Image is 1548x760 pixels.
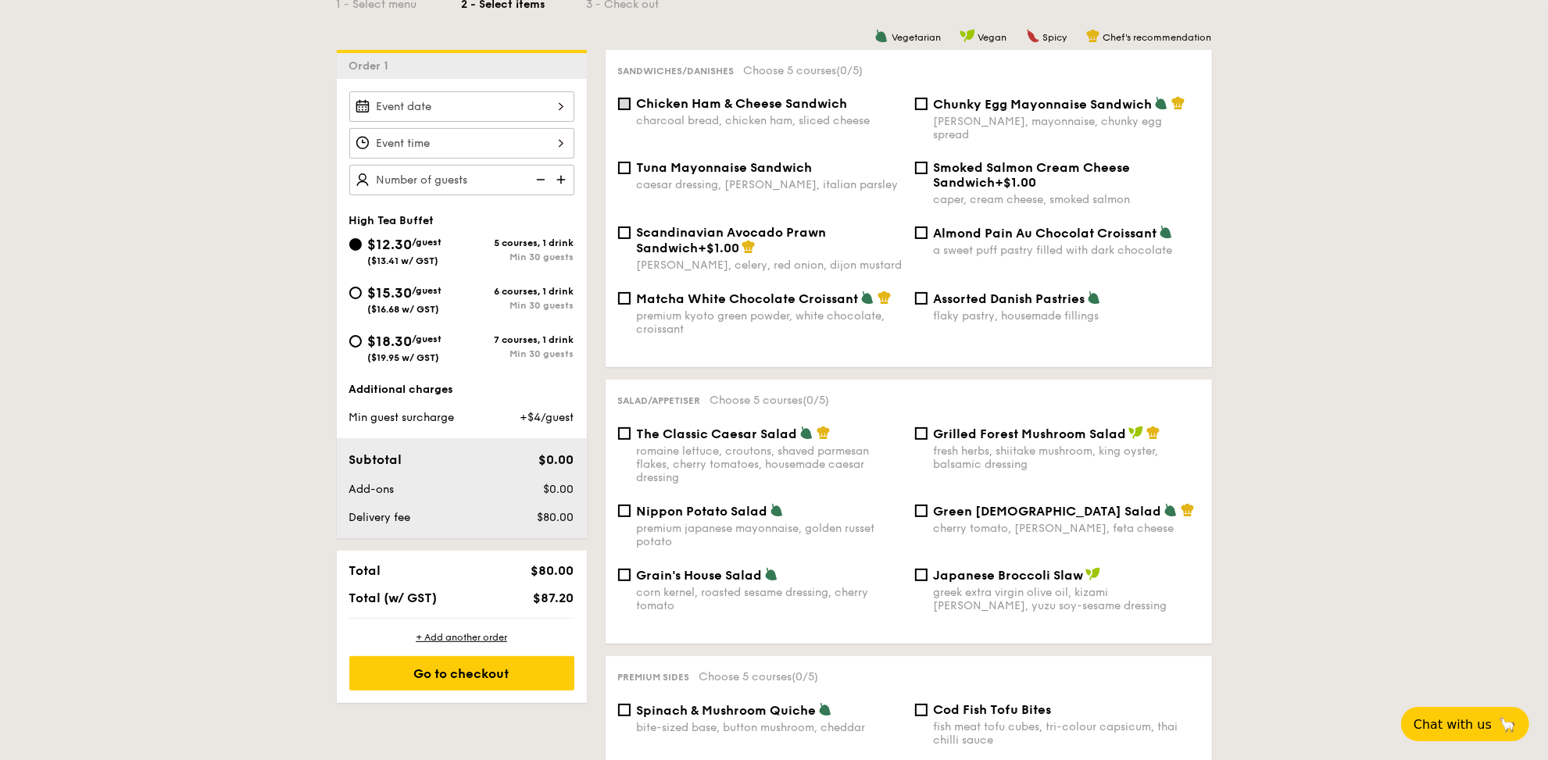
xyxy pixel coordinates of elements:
[637,522,903,548] div: premium japanese mayonnaise, golden russet potato
[915,569,928,581] input: Japanese Broccoli Slawgreek extra virgin olive oil, kizami [PERSON_NAME], yuzu soy-sesame dressing
[915,162,928,174] input: Smoked Salmon Cream Cheese Sandwich+$1.00caper, cream cheese, smoked salmon
[349,656,574,690] div: Go to checkout
[1103,32,1212,43] span: Chef's recommendation
[349,214,434,227] span: High Tea Buffet
[618,292,631,305] input: Matcha White Chocolate Croissantpremium kyoto green powder, white chocolate, croissant
[978,32,1007,43] span: Vegan
[637,721,903,734] div: bite-sized base, button mushroom, cheddar
[1087,291,1101,305] img: icon-vegetarian.fe4039eb.svg
[803,394,830,407] span: (0/5)
[618,672,690,683] span: Premium sides
[699,241,740,255] span: +$1.00
[537,511,574,524] span: $80.00
[349,91,574,122] input: Event date
[618,162,631,174] input: Tuna Mayonnaise Sandwichcaesar dressing, [PERSON_NAME], italian parsley
[637,178,903,191] div: caesar dressing, [PERSON_NAME], italian parsley
[618,227,631,239] input: Scandinavian Avocado Prawn Sandwich+$1.00[PERSON_NAME], celery, red onion, dijon mustard
[462,348,574,359] div: Min 30 guests
[764,567,778,581] img: icon-vegetarian.fe4039eb.svg
[349,382,574,398] div: Additional charges
[462,334,574,345] div: 7 courses, 1 drink
[934,504,1162,519] span: Green [DEMOGRAPHIC_DATA] Salad
[744,64,863,77] span: Choose 5 courses
[996,175,1037,190] span: +$1.00
[915,704,928,716] input: Cod Fish Tofu Bitesfish meat tofu cubes, tri-colour capsicum, thai chilli sauce
[637,291,859,306] span: Matcha White Chocolate Croissant
[915,98,928,110] input: Chunky Egg Mayonnaise Sandwich[PERSON_NAME], mayonnaise, chunky egg spread
[934,291,1085,306] span: Assorted Danish Pastries
[462,300,574,311] div: Min 30 guests
[817,426,831,440] img: icon-chef-hat.a58ddaea.svg
[1164,503,1178,517] img: icon-vegetarian.fe4039eb.svg
[618,505,631,517] input: Nippon Potato Saladpremium japanese mayonnaise, golden russet potato
[699,670,819,683] span: Choose 5 courses
[934,309,1199,323] div: flaky pastry, housemade fillings
[637,96,848,111] span: Chicken Ham & Cheese Sandwich
[349,165,574,195] input: Number of guests
[527,165,551,194] img: icon-reduce.1d2dbef1.svg
[934,702,1052,717] span: Cod Fish Tofu Bites
[618,704,631,716] input: Spinach & Mushroom Quichebite-sized base, button mushroom, cheddar
[368,304,440,315] span: ($16.68 w/ GST)
[618,98,631,110] input: Chicken Ham & Cheese Sandwichcharcoal bread, chicken ham, sliced cheese
[533,591,574,605] span: $87.20
[1171,96,1185,110] img: icon-chef-hat.a58ddaea.svg
[1026,29,1040,43] img: icon-spicy.37a8142b.svg
[637,259,903,272] div: [PERSON_NAME], celery, red onion, dijon mustard
[618,427,631,440] input: The Classic Caesar Saladromaine lettuce, croutons, shaved parmesan flakes, cherry tomatoes, house...
[637,703,817,718] span: Spinach & Mushroom Quiche
[934,115,1199,141] div: [PERSON_NAME], mayonnaise, chunky egg spread
[934,193,1199,206] div: caper, cream cheese, smoked salmon
[462,237,574,248] div: 5 courses, 1 drink
[860,291,874,305] img: icon-vegetarian.fe4039eb.svg
[368,255,439,266] span: ($13.41 w/ GST)
[538,452,574,467] span: $0.00
[934,426,1127,441] span: Grilled Forest Mushroom Salad
[543,483,574,496] span: $0.00
[349,287,362,299] input: $15.30/guest($16.68 w/ GST)6 courses, 1 drinkMin 30 guests
[637,444,903,484] div: romaine lettuce, croutons, shaved parmesan flakes, cherry tomatoes, housemade caesar dressing
[915,505,928,517] input: Green [DEMOGRAPHIC_DATA] Saladcherry tomato, [PERSON_NAME], feta cheese
[934,444,1199,471] div: fresh herbs, shiitake mushroom, king oyster, balsamic dressing
[637,504,768,519] span: Nippon Potato Salad
[637,426,798,441] span: The Classic Caesar Salad
[1086,29,1100,43] img: icon-chef-hat.a58ddaea.svg
[349,128,574,159] input: Event time
[637,114,903,127] div: charcoal bread, chicken ham, sliced cheese
[349,483,395,496] span: Add-ons
[934,568,1084,583] span: Japanese Broccoli Slaw
[1085,567,1101,581] img: icon-vegan.f8ff3823.svg
[368,352,440,363] span: ($19.95 w/ GST)
[1128,426,1144,440] img: icon-vegan.f8ff3823.svg
[934,720,1199,747] div: fish meat tofu cubes, tri-colour capsicum, thai chilli sauce
[618,395,701,406] span: Salad/Appetiser
[792,670,819,683] span: (0/5)
[637,160,813,175] span: Tuna Mayonnaise Sandwich
[349,631,574,644] div: + Add another order
[1146,426,1160,440] img: icon-chef-hat.a58ddaea.svg
[1181,503,1195,517] img: icon-chef-hat.a58ddaea.svg
[462,252,574,262] div: Min 30 guests
[837,64,863,77] span: (0/5)
[799,426,813,440] img: icon-vegetarian.fe4039eb.svg
[349,452,402,467] span: Subtotal
[413,237,442,248] span: /guest
[413,285,442,296] span: /guest
[618,66,735,77] span: Sandwiches/Danishes
[915,292,928,305] input: Assorted Danish Pastriesflaky pastry, housemade fillings
[934,244,1199,257] div: a sweet puff pastry filled with dark chocolate
[551,165,574,194] img: icon-add.58712e84.svg
[1401,707,1529,741] button: Chat with us🦙
[520,411,574,424] span: +$4/guest
[349,511,411,524] span: Delivery fee
[934,97,1153,112] span: Chunky Egg Mayonnaise Sandwich
[462,286,574,297] div: 6 courses, 1 drink
[934,160,1131,190] span: Smoked Salmon Cream Cheese Sandwich
[349,411,455,424] span: Min guest surcharge
[874,29,888,43] img: icon-vegetarian.fe4039eb.svg
[878,291,892,305] img: icon-chef-hat.a58ddaea.svg
[637,225,827,255] span: Scandinavian Avocado Prawn Sandwich
[960,29,975,43] img: icon-vegan.f8ff3823.svg
[915,227,928,239] input: Almond Pain Au Chocolat Croissanta sweet puff pastry filled with dark chocolate
[349,335,362,348] input: $18.30/guest($19.95 w/ GST)7 courses, 1 drinkMin 30 guests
